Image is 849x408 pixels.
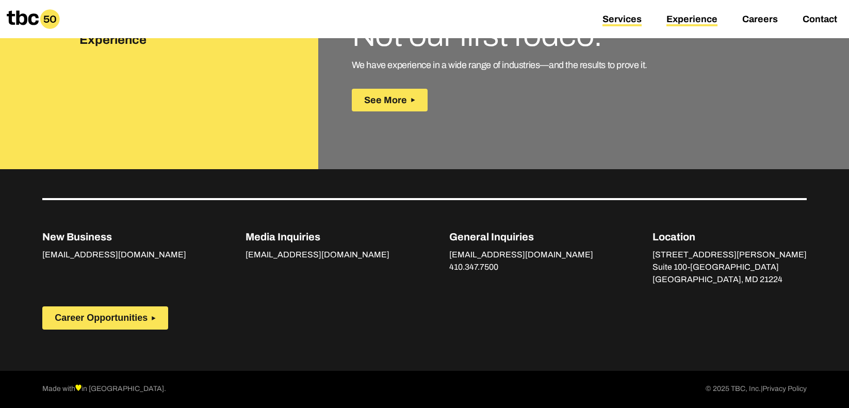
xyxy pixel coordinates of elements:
span: See More [364,95,407,106]
a: [EMAIL_ADDRESS][DOMAIN_NAME] [449,250,593,262]
button: Career Opportunities [42,306,168,330]
a: [EMAIL_ADDRESS][DOMAIN_NAME] [246,250,389,262]
button: See More [352,89,428,112]
p: New Business [42,229,186,244]
h3: Experience [79,30,178,49]
a: [EMAIL_ADDRESS][DOMAIN_NAME] [42,250,186,262]
p: Location [652,229,807,244]
p: [GEOGRAPHIC_DATA], MD 21224 [652,273,807,286]
p: General Inquiries [449,229,593,244]
p: [STREET_ADDRESS][PERSON_NAME] [652,249,807,261]
p: Suite 100-[GEOGRAPHIC_DATA] [652,261,807,273]
a: Contact [803,14,837,26]
h3: Not our first rodeo. [352,20,783,50]
span: Career Opportunities [55,313,148,323]
a: Experience [666,14,717,26]
p: We have experience in a wide range of industries—and the results to prove it. [352,58,783,72]
span: | [761,385,762,393]
a: Services [602,14,642,26]
a: Privacy Policy [762,383,807,396]
a: 410.347.7500 [449,263,498,274]
p: Made with in [GEOGRAPHIC_DATA]. [42,383,166,396]
p: © 2025 TBC, Inc. [706,383,807,396]
p: Media Inquiries [246,229,389,244]
a: Careers [742,14,778,26]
